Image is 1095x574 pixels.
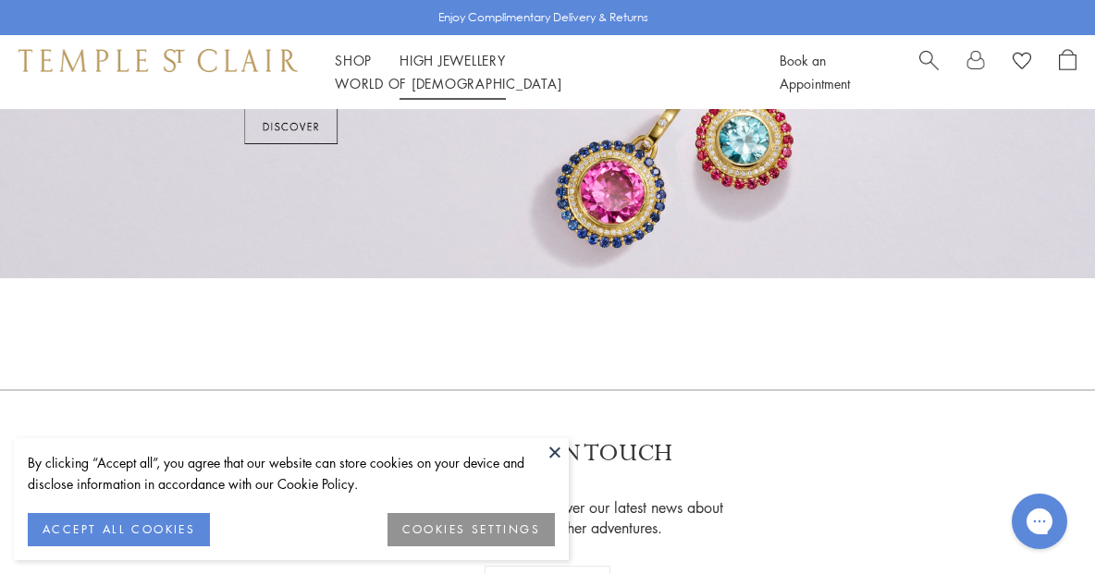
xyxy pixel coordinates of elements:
[335,51,372,69] a: ShopShop
[1003,487,1077,556] iframe: Gorgias live chat messenger
[335,74,561,92] a: World of [DEMOGRAPHIC_DATA]World of [DEMOGRAPHIC_DATA]
[18,49,298,71] img: Temple St. Clair
[28,452,555,495] div: By clicking “Accept all”, you agree that our website can store cookies on your device and disclos...
[919,49,939,95] a: Search
[1059,49,1077,95] a: Open Shopping Bag
[335,49,738,95] nav: Main navigation
[400,51,506,69] a: High JewelleryHigh Jewellery
[438,8,648,27] p: Enjoy Complimentary Delivery & Returns
[780,51,850,92] a: Book an Appointment
[28,513,210,546] button: ACCEPT ALL COOKIES
[1013,49,1031,77] a: View Wishlist
[388,513,555,546] button: COOKIES SETTINGS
